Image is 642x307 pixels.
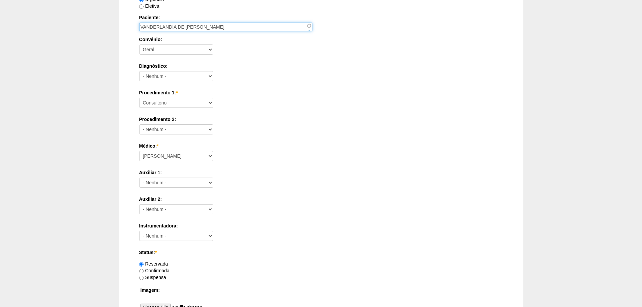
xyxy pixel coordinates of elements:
label: Paciente: [139,14,503,21]
span: Este campo é obrigatório. [176,90,178,95]
label: Status: [139,249,503,256]
label: Médico: [139,143,503,149]
label: Procedimento 1: [139,89,503,96]
input: Suspensa [139,276,144,280]
input: Confirmada [139,269,144,273]
input: Eletiva [139,4,144,9]
label: Diagnóstico: [139,63,503,69]
span: Este campo é obrigatório. [157,143,158,149]
label: Suspensa [139,275,166,280]
label: Reservada [139,261,168,267]
label: Instrumentadora: [139,222,503,229]
input: Reservada [139,262,144,267]
label: Convênio: [139,36,503,43]
th: Imagem: [139,285,503,295]
span: Este campo é obrigatório. [155,250,157,255]
label: Auxiliar 1: [139,169,503,176]
label: Eletiva [139,3,159,9]
label: Confirmada [139,268,170,273]
label: Procedimento 2: [139,116,503,123]
label: Auxiliar 2: [139,196,503,203]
